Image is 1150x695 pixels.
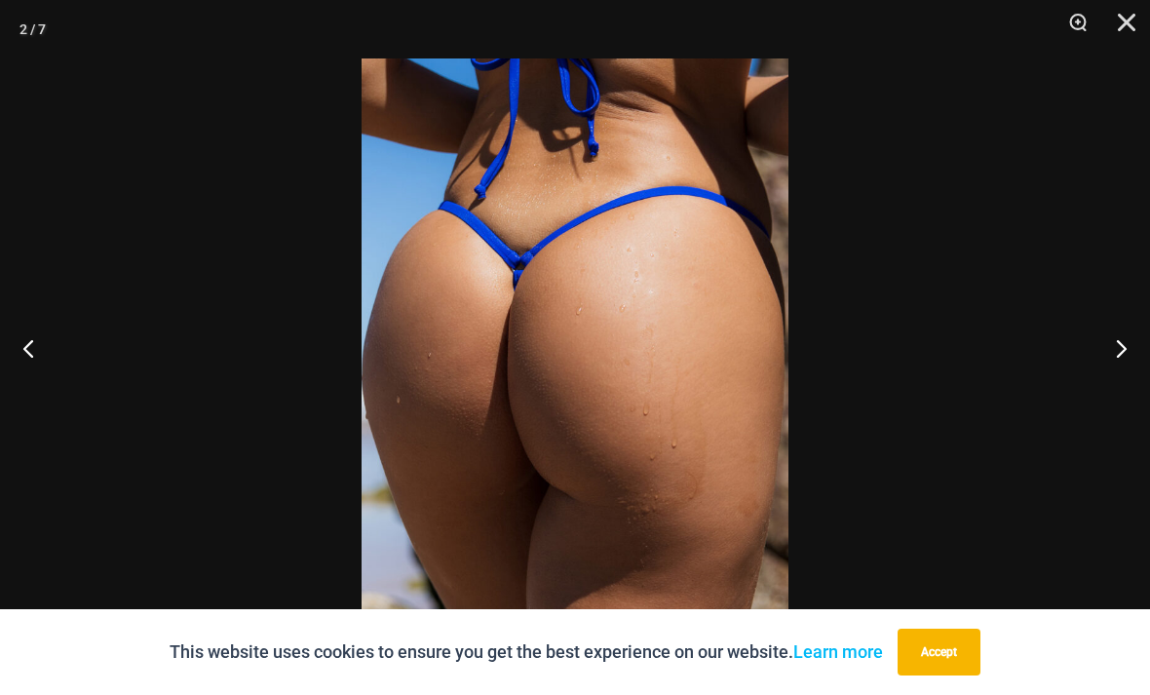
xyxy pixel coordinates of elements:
[170,637,883,667] p: This website uses cookies to ensure you get the best experience on our website.
[19,15,46,44] div: 2 / 7
[898,629,980,676] button: Accept
[1077,299,1150,397] button: Next
[793,641,883,662] a: Learn more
